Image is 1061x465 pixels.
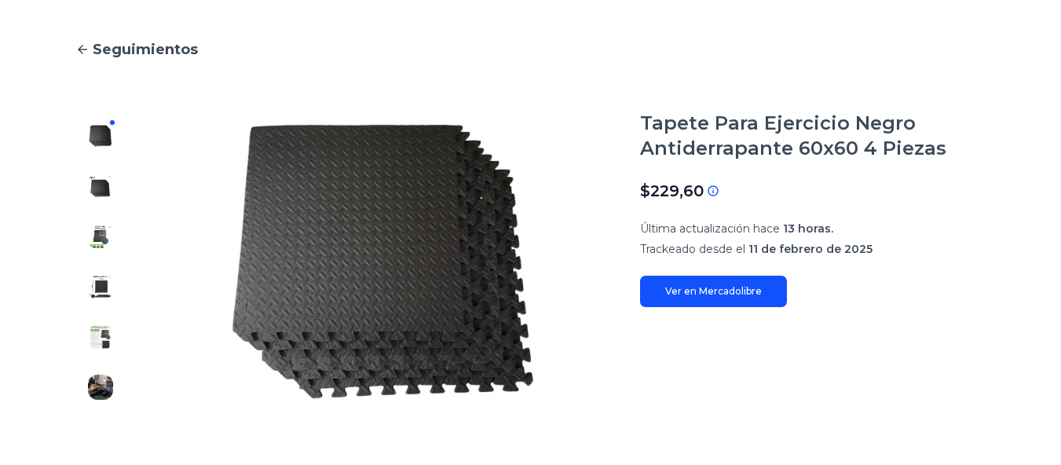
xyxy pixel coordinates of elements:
[88,375,113,400] img: Tapete Para Ejercicio Negro Antiderrapante 60x60 4 Piezas
[88,224,113,249] img: Tapete Para Ejercicio Negro Antiderrapante 60x60 4 Piezas
[157,111,609,412] img: Tapete Para Ejercicio Negro Antiderrapante 60x60 4 Piezas
[88,174,113,199] img: Tapete Para Ejercicio Negro Antiderrapante 60x60 4 Piezas
[748,242,873,256] font: 11 de febrero de 2025
[640,242,745,256] font: Trackeado desde el
[88,123,113,148] img: Tapete Para Ejercicio Negro Antiderrapante 60x60 4 Piezas
[93,41,198,58] font: Seguimientos
[640,112,946,159] font: Tapete Para Ejercicio Negro Antiderrapante 60x60 4 Piezas
[75,38,986,60] a: Seguimientos
[88,324,113,350] img: Tapete Para Ejercicio Negro Antiderrapante 60x60 4 Piezas
[640,276,787,307] a: Ver en Mercadolibre
[640,222,780,236] font: Última actualización hace
[665,285,762,297] font: Ver en Mercadolibre
[783,222,833,236] font: 13 horas.
[640,181,704,200] font: $229,60
[88,274,113,299] img: Tapete Para Ejercicio Negro Antiderrapante 60x60 4 Piezas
